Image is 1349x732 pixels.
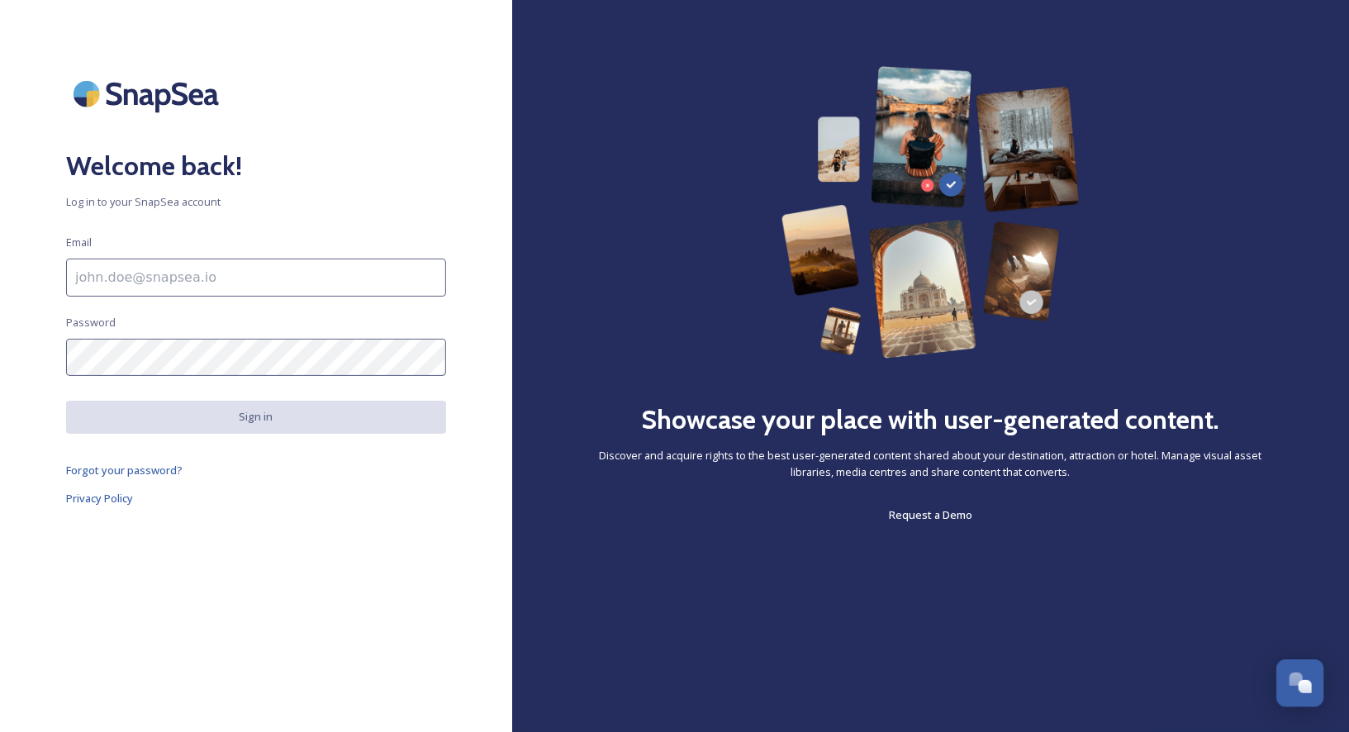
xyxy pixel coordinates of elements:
[781,66,1081,359] img: 63b42ca75bacad526042e722_Group%20154-p-800.png
[642,400,1220,440] h2: Showcase your place with user-generated content.
[889,507,972,522] span: Request a Demo
[578,448,1283,479] span: Discover and acquire rights to the best user-generated content shared about your destination, att...
[66,315,116,330] span: Password
[66,146,446,186] h2: Welcome back!
[66,491,133,506] span: Privacy Policy
[66,194,446,210] span: Log in to your SnapSea account
[1276,659,1324,707] button: Open Chat
[66,463,183,478] span: Forgot your password?
[66,66,231,121] img: SnapSea Logo
[889,505,972,525] a: Request a Demo
[66,488,446,508] a: Privacy Policy
[66,259,446,297] input: john.doe@snapsea.io
[66,460,446,480] a: Forgot your password?
[66,401,446,433] button: Sign in
[66,235,92,250] span: Email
